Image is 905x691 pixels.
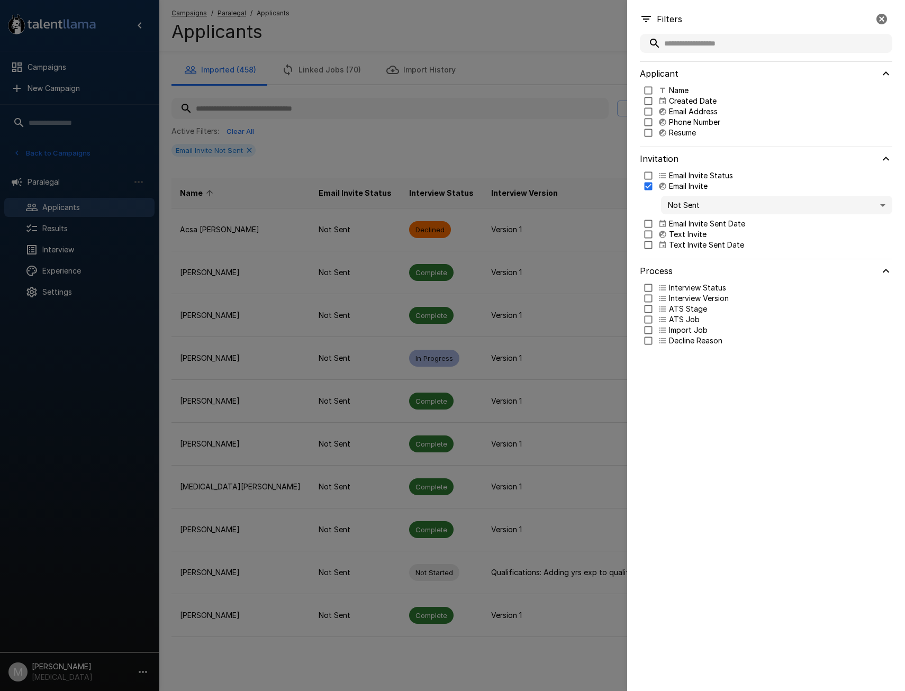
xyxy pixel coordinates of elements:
p: Name [669,85,689,96]
p: Email Address [669,106,718,117]
p: Interview Version [669,293,729,304]
p: Created Date [669,96,717,106]
span: Not Sent [668,199,878,211]
p: Phone Number [669,117,720,128]
h6: Applicant [640,66,678,81]
p: Text Invite [669,229,707,240]
p: Resume [669,128,696,138]
p: Decline Reason [669,335,722,346]
p: Import Job [669,325,708,335]
p: Text Invite Sent Date [669,240,744,250]
p: ATS Job [669,314,700,325]
h6: Invitation [640,151,678,166]
p: Filters [657,13,682,25]
h6: Process [640,263,673,278]
p: Email Invite [669,181,708,192]
p: ATS Stage [669,304,707,314]
p: Email Invite Sent Date [669,219,745,229]
p: Email Invite Status [669,170,733,181]
p: Interview Status [669,283,726,293]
